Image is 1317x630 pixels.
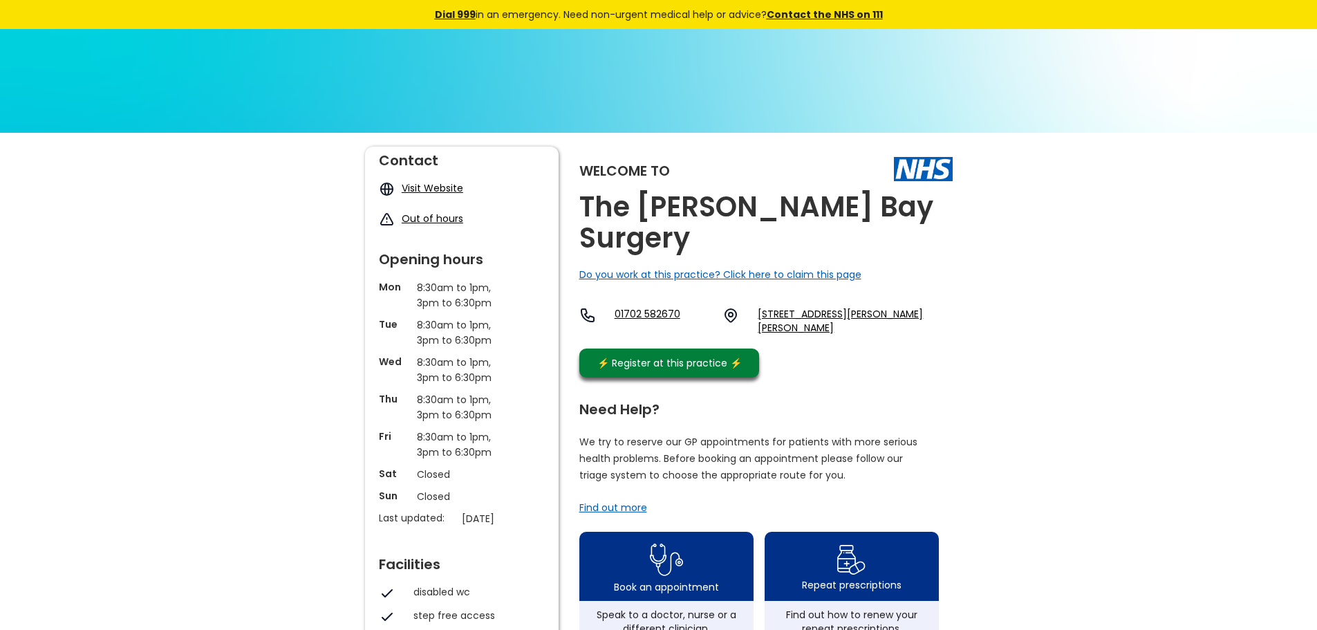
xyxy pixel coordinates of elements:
p: We try to reserve our GP appointments for patients with more serious health problems. Before book... [579,434,918,483]
p: 8:30am to 1pm, 3pm to 6:30pm [417,317,507,348]
p: Wed [379,355,410,369]
img: globe icon [379,181,395,197]
a: Contact the NHS on 111 [767,8,883,21]
a: Out of hours [402,212,463,225]
img: practice location icon [722,307,739,324]
div: Repeat prescriptions [802,578,902,592]
p: 8:30am to 1pm, 3pm to 6:30pm [417,392,507,423]
img: The NHS logo [894,157,953,180]
p: [DATE] [462,511,552,526]
p: 8:30am to 1pm, 3pm to 6:30pm [417,429,507,460]
div: Need Help? [579,396,939,416]
a: Visit Website [402,181,463,195]
div: in an emergency. Need non-urgent medical help or advice? [341,7,977,22]
p: Sat [379,467,410,481]
img: exclamation icon [379,212,395,228]
p: Sun [379,489,410,503]
p: Thu [379,392,410,406]
a: [STREET_ADDRESS][PERSON_NAME][PERSON_NAME] [758,307,952,335]
div: Facilities [379,550,545,571]
div: Welcome to [579,164,670,178]
img: repeat prescription icon [837,541,866,578]
div: step free access [413,609,538,622]
img: telephone icon [579,307,596,324]
p: 8:30am to 1pm, 3pm to 6:30pm [417,280,507,311]
a: 01702 582670 [615,307,712,335]
p: Closed [417,467,507,482]
a: Do you work at this practice? Click here to claim this page [579,268,861,281]
a: Find out more [579,501,647,515]
a: ⚡️ Register at this practice ⚡️ [579,349,759,378]
p: Mon [379,280,410,294]
div: Book an appointment [614,580,719,594]
img: book appointment icon [650,539,683,580]
div: disabled wc [413,585,538,599]
div: Contact [379,147,545,167]
div: ⚡️ Register at this practice ⚡️ [590,355,749,371]
p: Tue [379,317,410,331]
p: 8:30am to 1pm, 3pm to 6:30pm [417,355,507,385]
a: Dial 999 [435,8,476,21]
p: Closed [417,489,507,504]
div: Opening hours [379,245,545,266]
p: Fri [379,429,410,443]
p: Last updated: [379,511,455,525]
h2: The [PERSON_NAME] Bay Surgery [579,192,953,254]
